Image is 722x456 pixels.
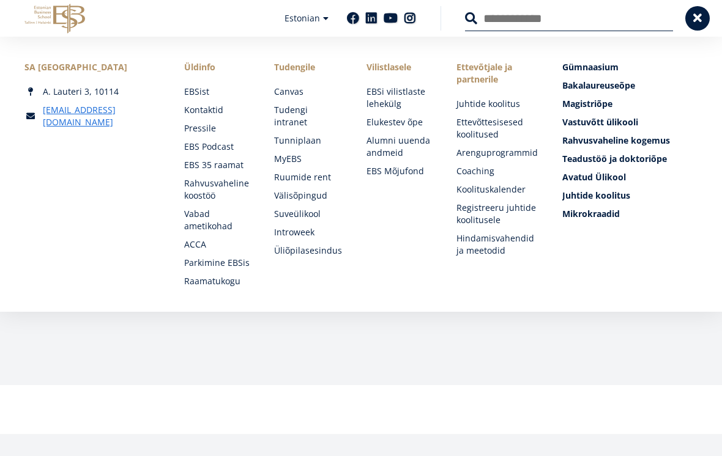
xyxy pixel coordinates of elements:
[274,208,342,220] a: Suveülikool
[274,61,342,73] a: Tudengile
[562,134,698,147] a: Rahvusvaheline kogemus
[367,61,432,73] span: Vilistlasele
[184,61,250,73] span: Üldinfo
[24,61,160,73] div: SA [GEOGRAPHIC_DATA]
[274,134,342,147] a: Tunniplaan
[562,153,698,165] a: Teadustöö ja doktoriõpe
[384,12,398,24] a: Youtube
[184,159,250,171] a: EBS 35 raamat
[365,12,378,24] a: Linkedin
[184,86,250,98] a: EBSist
[184,177,250,202] a: Rahvusvaheline koostöö
[184,104,250,116] a: Kontaktid
[184,122,250,134] a: Pressile
[184,208,250,232] a: Vabad ametikohad
[562,79,635,91] span: Bakalaureuseõpe
[562,171,698,183] a: Avatud Ülikool
[456,232,538,257] a: Hindamisvahendid ja meetodid
[274,171,342,183] a: Ruumide rent
[274,245,342,257] a: Üliõpilasesindus
[562,116,698,128] a: Vastuvõtt ülikooli
[562,134,670,146] span: Rahvusvaheline kogemus
[184,238,250,251] a: ACCA
[367,134,432,159] a: Alumni uuenda andmeid
[456,116,538,141] a: Ettevõttesisesed koolitused
[274,226,342,238] a: Introweek
[562,61,619,73] span: Gümnaasium
[456,98,538,110] a: Juhtide koolitus
[456,202,538,226] a: Registreeru juhtide koolitusele
[562,171,626,183] span: Avatud Ülikool
[562,189,698,202] a: Juhtide koolitus
[562,116,638,128] span: Vastuvõtt ülikooli
[24,86,160,98] div: A. Lauteri 3, 10114
[562,98,698,110] a: Magistriõpe
[456,61,538,86] span: Ettevõtjale ja partnerile
[456,165,538,177] a: Coaching
[456,183,538,196] a: Koolituskalender
[404,12,416,24] a: Instagram
[562,189,630,201] span: Juhtide koolitus
[184,275,250,287] a: Raamatukogu
[562,153,667,164] span: Teadustöö ja doktoriõpe
[367,165,432,177] a: EBS Mõjufond
[274,153,342,165] a: MyEBS
[184,257,250,269] a: Parkimine EBSis
[562,98,612,109] span: Magistriõpe
[43,104,160,128] a: [EMAIL_ADDRESS][DOMAIN_NAME]
[274,104,342,128] a: Tudengi intranet
[274,189,342,202] a: Välisõpingud
[562,61,698,73] a: Gümnaasium
[184,141,250,153] a: EBS Podcast
[367,116,432,128] a: Elukestev õpe
[562,208,620,219] span: Mikrokraadid
[347,12,359,24] a: Facebook
[562,79,698,92] a: Bakalaureuseõpe
[367,86,432,110] a: EBSi vilistlaste lehekülg
[274,86,342,98] a: Canvas
[562,208,698,220] a: Mikrokraadid
[456,147,538,159] a: Arenguprogrammid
